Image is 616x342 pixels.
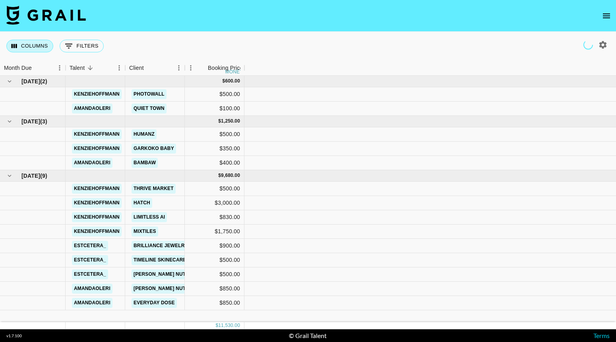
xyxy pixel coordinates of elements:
[185,239,244,253] div: $900.00
[72,255,108,265] a: estcetera_
[85,62,96,73] button: Sort
[208,60,243,76] div: Booking Price
[144,62,155,73] button: Sort
[132,227,158,236] a: Mixtiles
[72,144,122,154] a: kenziehoffmann
[218,172,221,179] div: $
[113,62,125,74] button: Menu
[72,89,122,99] a: kenziehoffmann
[60,40,104,52] button: Show filters
[40,117,47,125] span: ( 3 )
[66,60,125,76] div: Talent
[173,62,185,74] button: Menu
[218,118,221,125] div: $
[132,89,167,99] a: PhotoWall
[125,60,185,76] div: Client
[132,255,188,265] a: Timeline Skinecare
[185,62,197,74] button: Menu
[72,212,122,222] a: kenziehoffmann
[185,142,244,156] div: $350.00
[185,102,244,116] div: $100.00
[72,298,112,308] a: amandaoleri
[72,158,112,168] a: amandaoleri
[221,172,240,179] div: 9,680.00
[70,60,85,76] div: Talent
[72,227,122,236] a: kenziehoffmann
[197,62,208,73] button: Sort
[72,184,122,194] a: kenziehoffmann
[72,198,122,208] a: kenziehoffmann
[185,156,244,170] div: $400.00
[72,241,108,251] a: estcetera_
[225,69,243,74] div: money
[185,127,244,142] div: $500.00
[132,284,204,294] a: [PERSON_NAME] Nutrition
[4,60,32,76] div: Month Due
[32,62,43,73] button: Sort
[4,116,15,127] button: hide children
[132,212,167,222] a: Limitless AI
[185,282,244,296] div: $850.00
[185,210,244,225] div: $830.00
[6,6,86,25] img: Grail Talent
[40,172,47,180] span: ( 9 )
[218,322,240,329] div: 11,530.00
[132,198,152,208] a: Hatch
[21,172,40,180] span: [DATE]
[72,104,112,113] a: amandaoleri
[72,284,112,294] a: amandaoleri
[129,60,144,76] div: Client
[185,267,244,282] div: $500.00
[6,333,22,338] div: v 1.7.100
[185,196,244,210] div: $3,000.00
[221,118,240,125] div: 1,250.00
[289,332,327,340] div: © Grail Talent
[72,269,108,279] a: estcetera_
[4,76,15,87] button: hide children
[185,296,244,310] div: $850.00
[132,129,157,139] a: Humanz
[593,332,610,339] a: Terms
[185,182,244,196] div: $500.00
[132,184,176,194] a: Thrive Market
[132,241,190,251] a: Brilliance Jewelry
[132,104,167,113] a: Quiet Town
[132,298,177,308] a: Everyday Dose
[4,170,15,181] button: hide children
[583,40,593,50] span: Refreshing talent, users, clients, campaigns...
[72,129,122,139] a: kenziehoffmann
[185,87,244,102] div: $500.00
[132,158,158,168] a: BamBaw
[40,77,47,85] span: ( 2 )
[223,78,225,85] div: $
[215,322,218,329] div: $
[21,117,40,125] span: [DATE]
[54,62,66,74] button: Menu
[132,144,176,154] a: Garkoko Baby
[132,269,204,279] a: [PERSON_NAME] Nutrition
[185,253,244,267] div: $500.00
[599,8,614,24] button: open drawer
[6,40,53,52] button: Select columns
[21,77,40,85] span: [DATE]
[185,225,244,239] div: $1,750.00
[225,78,240,85] div: 600.00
